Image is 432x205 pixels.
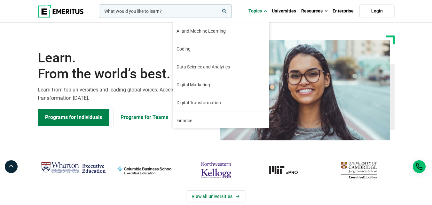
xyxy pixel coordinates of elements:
img: northwestern-kellogg [184,160,248,181]
span: From the world’s best. [38,66,212,82]
img: Learn from the world's best [220,40,390,140]
a: Digital Transformation [173,94,269,112]
img: cambridge-judge-business-school [326,160,391,181]
h1: Learn. [38,50,212,82]
a: Explore Programs [38,109,109,126]
span: Data Science and Analytics [177,64,230,70]
a: Coding [173,40,269,58]
img: MIT xPRO [255,160,320,181]
a: Login [359,4,395,18]
a: Data Science and Analytics [173,58,269,76]
img: columbia-business-school [112,160,177,181]
a: MIT-xPRO [255,160,320,181]
a: Finance [173,112,269,130]
a: View Universities [186,190,246,202]
span: Coding [177,46,191,52]
span: Digital Marketing [177,82,210,88]
p: Learn from top universities and leading global voices. Accelerate your career transformation [DATE]. [38,86,212,102]
span: Finance [177,117,192,124]
a: Explore for Business [113,109,176,126]
span: AI and Machine Learning [177,28,226,35]
a: Digital Marketing [173,76,269,94]
span: Digital Transformation [177,99,221,106]
img: Wharton Executive Education [41,160,106,176]
a: AI and Machine Learning [173,22,269,40]
input: woocommerce-product-search-field-0 [99,4,232,18]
